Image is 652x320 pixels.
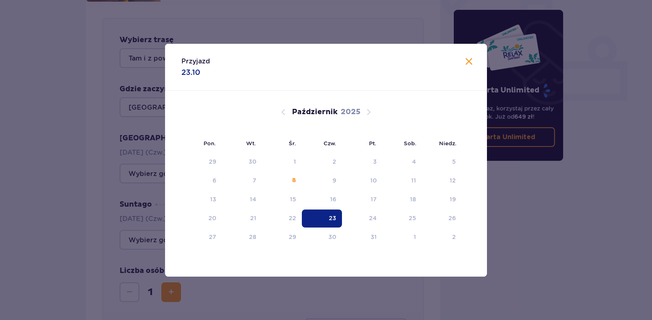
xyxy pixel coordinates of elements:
[294,158,296,166] div: 1
[328,233,336,241] div: 30
[342,172,383,190] td: Data niedostępna. piątek, 10 października 2025
[409,214,416,222] div: 25
[371,233,377,241] div: 31
[383,172,422,190] td: Data niedostępna. sobota, 11 października 2025
[371,195,377,203] div: 17
[250,214,256,222] div: 21
[342,153,383,171] td: Data niedostępna. piątek, 3 października 2025
[373,158,377,166] div: 3
[404,140,417,146] small: Sob.
[422,210,462,228] td: Data niedostępna. niedziela, 26 października 2025
[422,172,462,190] td: Data niedostępna. niedziela, 12 października 2025
[249,158,256,166] div: 30
[246,140,256,146] small: Wt.
[370,176,377,185] div: 10
[289,214,296,222] div: 22
[222,210,263,228] td: Data niedostępna. wtorek, 21 października 2025
[209,233,216,241] div: 27
[383,153,422,171] td: Data niedostępna. sobota, 4 października 2025
[383,210,422,228] td: Data niedostępna. sobota, 25 października 2025
[208,214,216,222] div: 20
[302,210,342,228] td: Data zaznaczona. czwartek, 23 października 2025
[369,140,376,146] small: Pt.
[414,233,416,241] div: 1
[181,210,222,228] td: Data niedostępna. poniedziałek, 20 października 2025
[181,191,222,209] td: Data niedostępna. poniedziałek, 13 października 2025
[342,228,383,246] td: Data niedostępna. piątek, 31 października 2025
[411,176,416,185] div: 11
[450,195,456,203] div: 19
[450,176,456,185] div: 12
[262,172,302,190] td: Data niedostępna. środa, 8 października 2025
[222,153,263,171] td: Data niedostępna. wtorek, 30 września 2025
[333,158,336,166] div: 2
[448,214,456,222] div: 26
[302,191,342,209] td: Data niedostępna. czwartek, 16 października 2025
[292,176,296,185] div: 8
[292,107,337,117] p: Październik
[302,172,342,190] td: Data niedostępna. czwartek, 9 października 2025
[262,191,302,209] td: Data niedostępna. środa, 15 października 2025
[364,107,374,117] button: Następny miesiąc
[181,57,210,66] p: Przyjazd
[342,210,383,228] td: Data niedostępna. piątek, 24 października 2025
[278,107,288,117] button: Poprzedni miesiąc
[204,140,216,146] small: Pon.
[181,172,222,190] td: Data niedostępna. poniedziałek, 6 października 2025
[422,153,462,171] td: Data niedostępna. niedziela, 5 października 2025
[302,228,342,246] td: Data niedostępna. czwartek, 30 października 2025
[383,228,422,246] td: Data niedostępna. sobota, 1 listopada 2025
[210,195,216,203] div: 13
[422,191,462,209] td: Data niedostępna. niedziela, 19 października 2025
[410,195,416,203] div: 18
[222,172,263,190] td: Data niedostępna. wtorek, 7 października 2025
[289,140,296,146] small: Śr.
[222,191,263,209] td: Data niedostępna. wtorek, 14 października 2025
[329,214,336,222] div: 23
[262,210,302,228] td: Data niedostępna. środa, 22 października 2025
[330,195,336,203] div: 16
[342,191,383,209] td: Data niedostępna. piątek, 17 października 2025
[249,233,256,241] div: 28
[262,153,302,171] td: Data niedostępna. środa, 1 października 2025
[452,158,456,166] div: 5
[412,158,416,166] div: 4
[250,195,256,203] div: 14
[181,153,222,171] td: Data niedostępna. poniedziałek, 29 września 2025
[383,191,422,209] td: Data niedostępna. sobota, 18 października 2025
[333,176,336,185] div: 9
[181,228,222,246] td: Data niedostępna. poniedziałek, 27 października 2025
[209,158,216,166] div: 29
[302,153,342,171] td: Data niedostępna. czwartek, 2 października 2025
[439,140,457,146] small: Niedz.
[222,228,263,246] td: Data niedostępna. wtorek, 28 października 2025
[253,176,256,185] div: 7
[324,140,336,146] small: Czw.
[422,228,462,246] td: Data niedostępna. niedziela, 2 listopada 2025
[369,214,377,222] div: 24
[213,176,216,185] div: 6
[181,68,200,77] p: 23.10
[341,107,360,117] p: 2025
[452,233,456,241] div: 2
[262,228,302,246] td: Data niedostępna. środa, 29 października 2025
[464,57,474,67] button: Zamknij
[289,233,296,241] div: 29
[290,195,296,203] div: 15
